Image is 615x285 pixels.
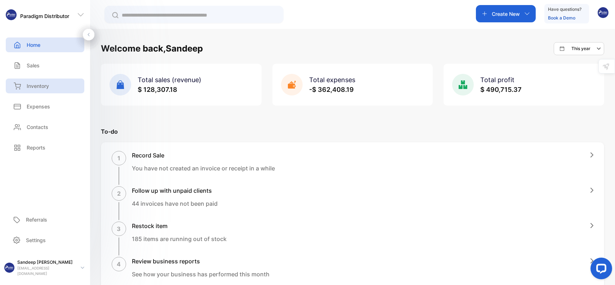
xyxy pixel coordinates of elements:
[101,127,604,136] p: To-do
[117,189,121,198] p: 2
[6,9,17,20] img: logo
[548,6,581,13] p: Have questions?
[132,164,275,173] p: You have not created an invoice or receipt in a while
[309,76,355,84] span: Total expenses
[476,5,536,22] button: Create New
[138,86,177,93] span: $ 128,307.18
[138,76,201,84] span: Total sales (revenue)
[27,62,40,69] p: Sales
[26,236,46,244] p: Settings
[554,42,604,55] button: This year
[27,123,48,131] p: Contacts
[20,12,69,20] p: Paradigm Distributor
[26,216,47,223] p: Referrals
[132,186,218,195] h1: Follow up with unpaid clients
[17,259,75,266] p: Sandeep [PERSON_NAME]
[132,257,269,266] h1: Review business reports
[132,151,275,160] h1: Record Sale
[117,154,120,162] p: 1
[480,86,522,93] span: $ 490,715.37
[548,15,575,21] a: Book a Demo
[132,270,269,279] p: See how your business has performed this month
[598,7,609,18] img: avatar
[480,76,514,84] span: Total profit
[309,86,354,93] span: -$ 362,408.19
[27,144,45,151] p: Reports
[571,45,591,52] p: This year
[4,263,14,273] img: profile
[27,103,50,110] p: Expenses
[117,260,121,268] p: 4
[585,255,615,285] iframe: LiveChat chat widget
[17,266,75,276] p: [EMAIL_ADDRESS][DOMAIN_NAME]
[27,82,49,90] p: Inventory
[132,199,218,208] p: 44 invoices have not been paid
[132,235,227,243] p: 185 items are running out of stock
[492,10,520,18] p: Create New
[132,222,227,230] h1: Restock item
[598,5,609,22] button: avatar
[101,42,203,55] h1: Welcome back, Sandeep
[117,224,121,233] p: 3
[27,41,40,49] p: Home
